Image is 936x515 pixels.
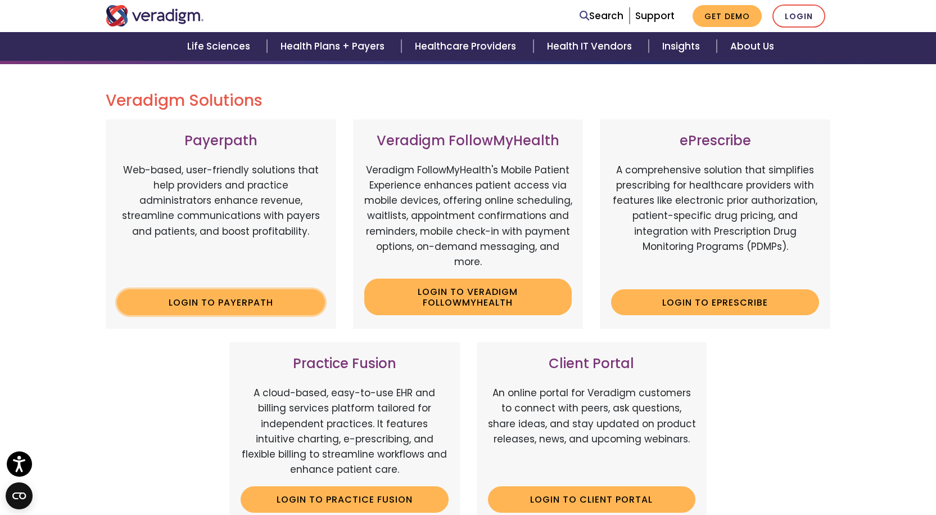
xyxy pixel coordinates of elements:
a: Login to Practice Fusion [241,486,449,512]
h3: Veradigm FollowMyHealth [364,133,572,149]
h3: Client Portal [488,356,696,372]
a: Life Sciences [174,32,267,61]
a: Support [635,9,675,23]
p: A comprehensive solution that simplifies prescribing for healthcare providers with features like ... [611,163,819,281]
a: Login to Payerpath [117,289,325,315]
a: Health Plans + Payers [267,32,401,61]
a: Healthcare Providers [401,32,533,61]
h3: Practice Fusion [241,356,449,372]
iframe: Drift Chat Widget [720,434,923,501]
p: Veradigm FollowMyHealth's Mobile Patient Experience enhances patient access via mobile devices, o... [364,163,572,270]
a: Login to ePrescribe [611,289,819,315]
a: Insights [649,32,717,61]
a: Health IT Vendors [533,32,649,61]
h2: Veradigm Solutions [106,91,831,110]
a: Search [580,8,623,24]
a: Login to Client Portal [488,486,696,512]
img: Veradigm logo [106,5,204,26]
button: Open CMP widget [6,482,33,509]
h3: Payerpath [117,133,325,149]
p: A cloud-based, easy-to-use EHR and billing services platform tailored for independent practices. ... [241,386,449,477]
p: An online portal for Veradigm customers to connect with peers, ask questions, share ideas, and st... [488,386,696,477]
a: Login to Veradigm FollowMyHealth [364,279,572,315]
a: Login [772,5,825,28]
a: Get Demo [693,5,762,27]
a: About Us [717,32,788,61]
h3: ePrescribe [611,133,819,149]
p: Web-based, user-friendly solutions that help providers and practice administrators enhance revenu... [117,163,325,281]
